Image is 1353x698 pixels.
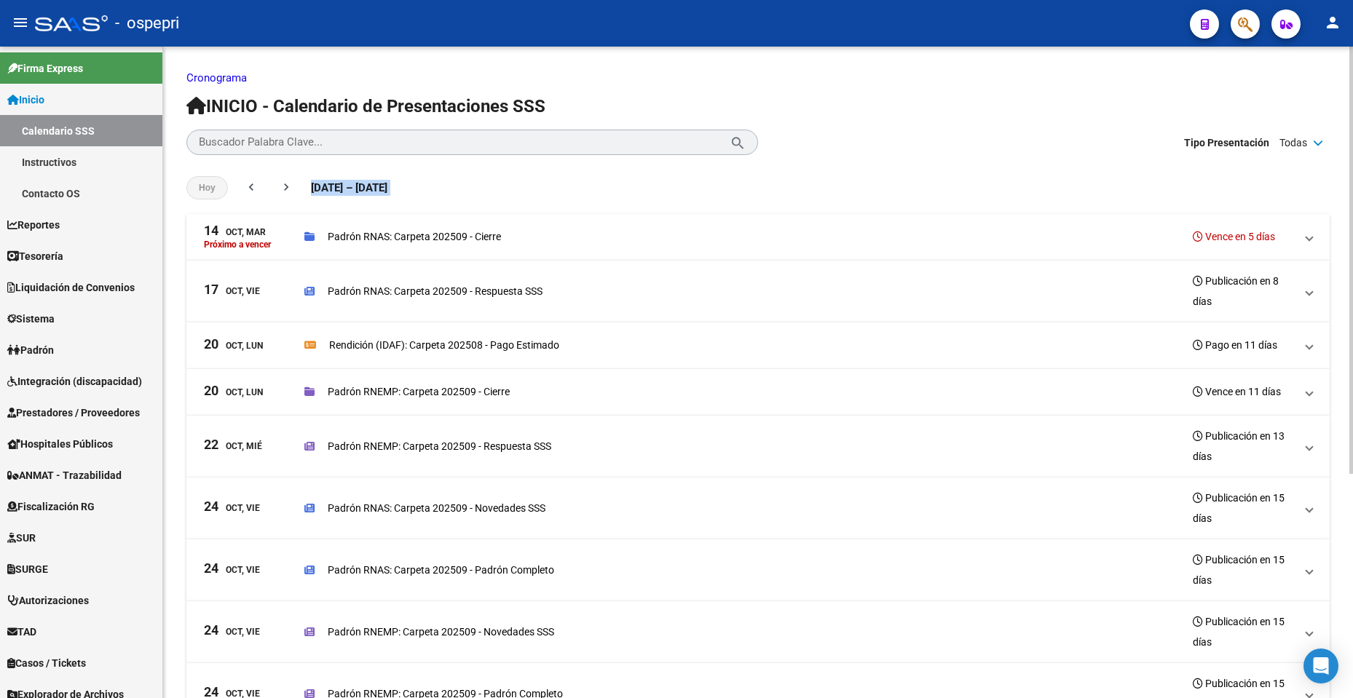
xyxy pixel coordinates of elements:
[1303,649,1338,683] div: Open Intercom Messenger
[1193,226,1275,247] h3: Vence en 5 días
[7,248,63,264] span: Tesorería
[1193,426,1295,467] h3: Publicación en 13 días
[204,562,218,575] span: 24
[204,624,218,637] span: 24
[328,500,545,516] p: Padrón RNAS: Carpeta 202509 - Novedades SSS
[204,338,263,353] div: Oct, Lun
[204,500,260,515] div: Oct, Vie
[7,60,83,76] span: Firma Express
[7,311,55,327] span: Sistema
[204,239,271,250] p: Próximo a vencer
[279,180,293,194] mat-icon: chevron_right
[311,180,387,196] span: [DATE] – [DATE]
[186,261,1330,322] mat-expansion-panel-header: 17Oct, ViePadrón RNAS: Carpeta 202509 - Respuesta SSSPublicación en 8 días
[1279,135,1307,151] span: Todas
[7,467,122,483] span: ANMAT - Trazabilidad
[1193,550,1295,590] h3: Publicación en 15 días
[7,655,86,671] span: Casos / Tickets
[7,624,36,640] span: TAD
[12,14,29,31] mat-icon: menu
[329,337,559,353] p: Rendición (IDAF): Carpeta 202508 - Pago Estimado
[186,416,1330,477] mat-expansion-panel-header: 22Oct, MiéPadrón RNEMP: Carpeta 202509 - Respuesta SSSPublicación en 13 días
[1184,135,1269,151] span: Tipo Presentación
[7,217,60,233] span: Reportes
[1193,335,1277,355] h3: Pago en 11 días
[328,229,501,245] p: Padrón RNAS: Carpeta 202509 - Cierre
[328,384,510,400] p: Padrón RNEMP: Carpeta 202509 - Cierre
[7,373,142,389] span: Integración (discapacidad)
[204,500,218,513] span: 24
[204,338,218,351] span: 20
[186,539,1330,601] mat-expansion-panel-header: 24Oct, ViePadrón RNAS: Carpeta 202509 - Padrón CompletoPublicación en 15 días
[186,96,545,116] span: INICIO - Calendario de Presentaciones SSS
[328,283,543,299] p: Padrón RNAS: Carpeta 202509 - Respuesta SSS
[7,592,89,608] span: Autorizaciones
[7,279,135,296] span: Liquidación de Convenios
[7,499,95,515] span: Fiscalización RG
[186,601,1330,663] mat-expansion-panel-header: 24Oct, ViePadrón RNEMP: Carpeta 202509 - Novedades SSSPublicación en 15 días
[204,283,218,296] span: 17
[328,624,554,640] p: Padrón RNEMP: Carpeta 202509 - Novedades SSS
[204,562,260,577] div: Oct, Vie
[204,224,266,239] div: Oct, Mar
[328,438,551,454] p: Padrón RNEMP: Carpeta 202509 - Respuesta SSS
[7,530,36,546] span: SUR
[186,477,1330,539] mat-expansion-panel-header: 24Oct, ViePadrón RNAS: Carpeta 202509 - Novedades SSSPublicación en 15 días
[204,438,262,453] div: Oct, Mié
[204,384,263,400] div: Oct, Lun
[204,283,260,298] div: Oct, Vie
[204,384,218,397] span: 20
[1324,14,1341,31] mat-icon: person
[7,405,140,421] span: Prestadores / Proveedores
[7,342,54,358] span: Padrón
[204,224,218,237] span: 14
[7,92,44,108] span: Inicio
[730,133,746,151] mat-icon: search
[1193,611,1295,652] h3: Publicación en 15 días
[186,369,1330,416] mat-expansion-panel-header: 20Oct, LunPadrón RNEMP: Carpeta 202509 - CierreVence en 11 días
[186,176,228,199] button: Hoy
[1193,381,1281,402] h3: Vence en 11 días
[328,562,554,578] p: Padrón RNAS: Carpeta 202509 - Padrón Completo
[7,436,113,452] span: Hospitales Públicos
[186,214,1330,261] mat-expansion-panel-header: 14Oct, MarPróximo a vencerPadrón RNAS: Carpeta 202509 - CierreVence en 5 días
[7,561,48,577] span: SURGE
[186,71,247,84] a: Cronograma
[186,322,1330,369] mat-expansion-panel-header: 20Oct, LunRendición (IDAF): Carpeta 202508 - Pago EstimadoPago en 11 días
[204,624,260,639] div: Oct, Vie
[244,180,259,194] mat-icon: chevron_left
[1193,488,1295,528] h3: Publicación en 15 días
[204,438,218,451] span: 22
[1193,271,1295,312] h3: Publicación en 8 días
[115,7,179,39] span: - ospepri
